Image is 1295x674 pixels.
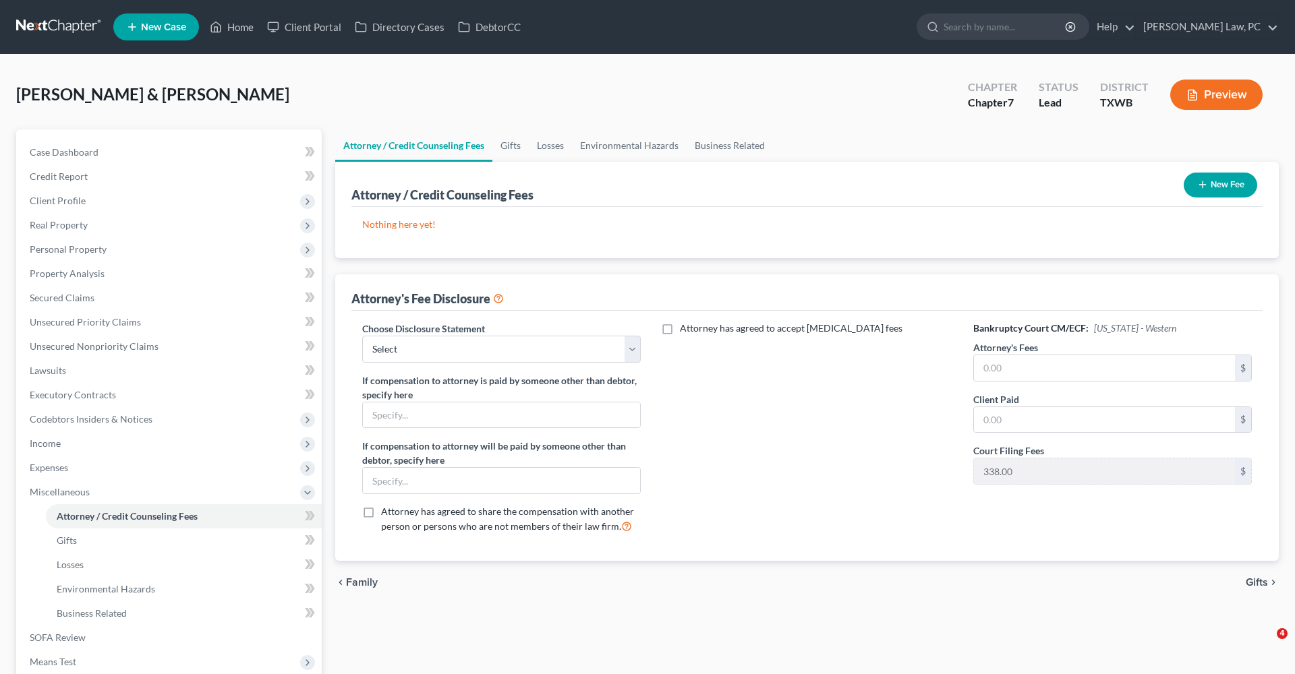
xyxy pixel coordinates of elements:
[687,129,773,162] a: Business Related
[362,218,1252,231] p: Nothing here yet!
[348,15,451,39] a: Directory Cases
[46,553,322,577] a: Losses
[141,22,186,32] span: New Case
[30,413,152,425] span: Codebtors Insiders & Notices
[30,365,66,376] span: Lawsuits
[1136,15,1278,39] a: [PERSON_NAME] Law, PC
[30,219,88,231] span: Real Property
[57,583,155,594] span: Environmental Hazards
[362,373,641,402] label: If compensation to attorney is paid by someone other than debtor, specify here
[30,389,116,400] span: Executory Contracts
[1184,173,1257,197] button: New Fee
[351,290,504,307] div: Attorney's Fee Disclosure
[974,407,1235,433] input: 0.00
[57,559,84,570] span: Losses
[46,577,322,601] a: Environmental Hazards
[1235,355,1251,381] div: $
[46,528,322,553] a: Gifts
[19,286,322,310] a: Secured Claims
[19,164,322,189] a: Credit Report
[57,534,77,546] span: Gifts
[451,15,527,39] a: DebtorCC
[1249,628,1282,661] iframe: Intercom live chat
[1039,80,1078,95] div: Status
[346,577,378,588] span: Family
[973,392,1019,406] label: Client Paid
[492,129,529,162] a: Gifts
[19,383,322,407] a: Executory Contracts
[680,322,902,334] span: Attorney has agreed to accept [MEDICAL_DATA] fees
[1094,322,1176,334] span: [US_STATE] - Western
[1277,628,1288,639] span: 4
[19,140,322,164] a: Case Dashboard
[16,84,289,104] span: [PERSON_NAME] & [PERSON_NAME]
[30,437,61,449] span: Income
[1246,577,1279,588] button: Gifts chevron_right
[974,458,1235,484] input: 0.00
[335,577,378,588] button: chevron_left Family
[30,340,159,352] span: Unsecured Nonpriority Claims
[46,504,322,528] a: Attorney / Credit Counseling Fees
[260,15,348,39] a: Client Portal
[1246,577,1268,588] span: Gifts
[1235,407,1251,433] div: $
[572,129,687,162] a: Environmental Hazards
[1100,95,1149,111] div: TXWB
[1170,80,1263,110] button: Preview
[30,268,105,279] span: Property Analysis
[1008,96,1014,109] span: 7
[30,656,76,667] span: Means Test
[30,292,94,303] span: Secured Claims
[19,310,322,334] a: Unsecured Priority Claims
[30,243,107,255] span: Personal Property
[1090,15,1135,39] a: Help
[30,316,141,328] span: Unsecured Priority Claims
[203,15,260,39] a: Home
[973,340,1038,355] label: Attorney's Fees
[1100,80,1149,95] div: District
[30,632,86,643] span: SOFA Review
[57,607,127,619] span: Business Related
[335,129,492,162] a: Attorney / Credit Counseling Fees
[30,462,68,473] span: Expenses
[57,510,198,522] span: Attorney / Credit Counseling Fees
[1039,95,1078,111] div: Lead
[19,334,322,359] a: Unsecured Nonpriority Claims
[1235,458,1251,484] div: $
[1268,577,1279,588] i: chevron_right
[30,146,98,158] span: Case Dashboard
[529,129,572,162] a: Losses
[381,506,634,532] span: Attorney has agreed to share the compensation with another person or persons who are not members ...
[363,402,640,428] input: Specify...
[30,486,90,497] span: Miscellaneous
[30,171,88,182] span: Credit Report
[30,195,86,206] span: Client Profile
[351,187,534,203] div: Attorney / Credit Counseling Fees
[362,321,485,336] label: Choose Disclosure Statement
[944,14,1067,39] input: Search by name...
[363,468,640,493] input: Specify...
[19,359,322,383] a: Lawsuits
[19,625,322,650] a: SOFA Review
[974,355,1235,381] input: 0.00
[335,577,346,588] i: chevron_left
[968,80,1017,95] div: Chapter
[46,601,322,625] a: Business Related
[973,321,1252,335] h6: Bankruptcy Court CM/ECF:
[973,443,1044,458] label: Court Filing Fees
[968,95,1017,111] div: Chapter
[362,439,641,467] label: If compensation to attorney will be paid by someone other than debtor, specify here
[19,262,322,286] a: Property Analysis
